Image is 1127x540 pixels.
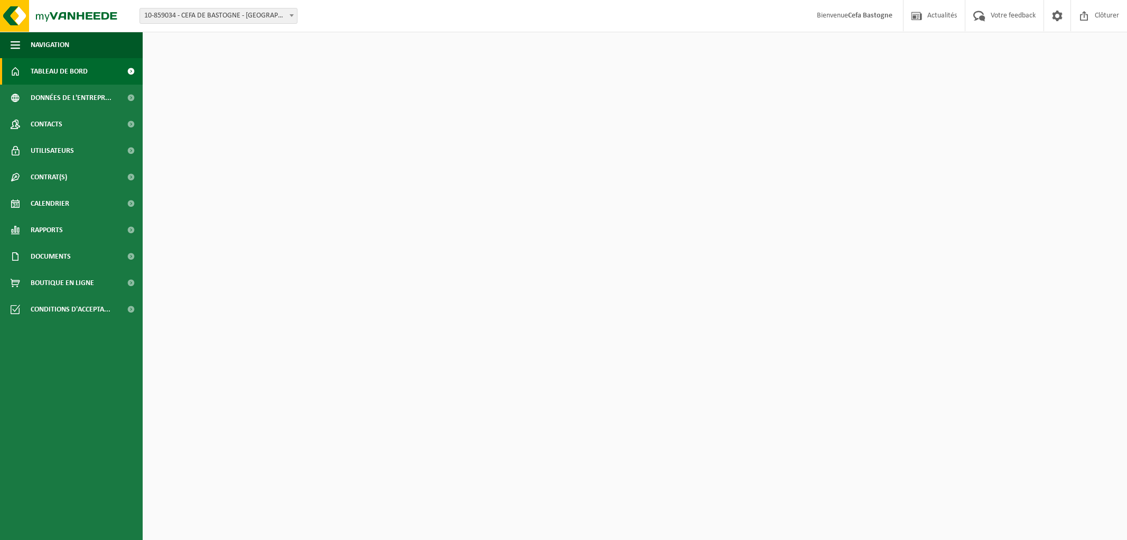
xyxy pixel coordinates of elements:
span: Contacts [31,111,62,138]
span: Contrat(s) [31,164,67,190]
span: Tableau de bord [31,58,88,85]
span: Calendrier [31,190,69,217]
span: Rapports [31,217,63,243]
span: Données de l'entrepr... [31,85,111,111]
strong: Cefa Bastogne [848,12,892,20]
span: Documents [31,243,71,270]
span: Navigation [31,32,69,58]
span: Conditions d'accepta... [31,296,110,323]
span: 10-859034 - CEFA DE BASTOGNE - BASTOGNE [140,8,297,23]
span: Utilisateurs [31,138,74,164]
span: Boutique en ligne [31,270,94,296]
span: 10-859034 - CEFA DE BASTOGNE - BASTOGNE [139,8,297,24]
